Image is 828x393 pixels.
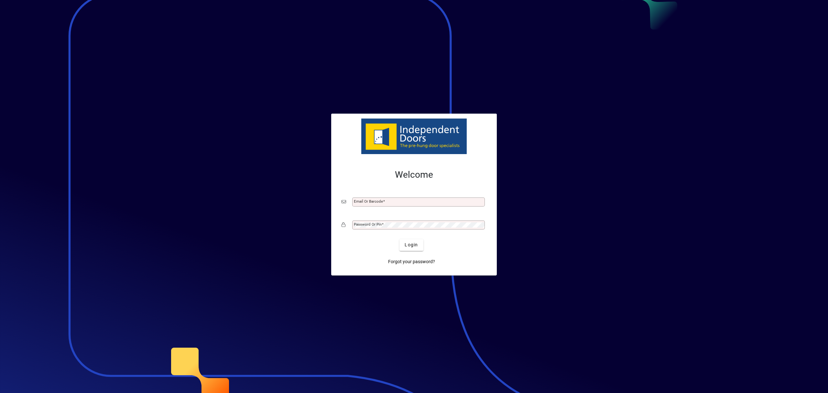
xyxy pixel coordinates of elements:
mat-label: Email or Barcode [354,199,383,204]
button: Login [399,239,423,251]
a: Forgot your password? [386,256,438,268]
span: Forgot your password? [388,258,435,265]
span: Login [405,241,418,248]
mat-label: Password or Pin [354,222,382,227]
h2: Welcome [342,169,486,180]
